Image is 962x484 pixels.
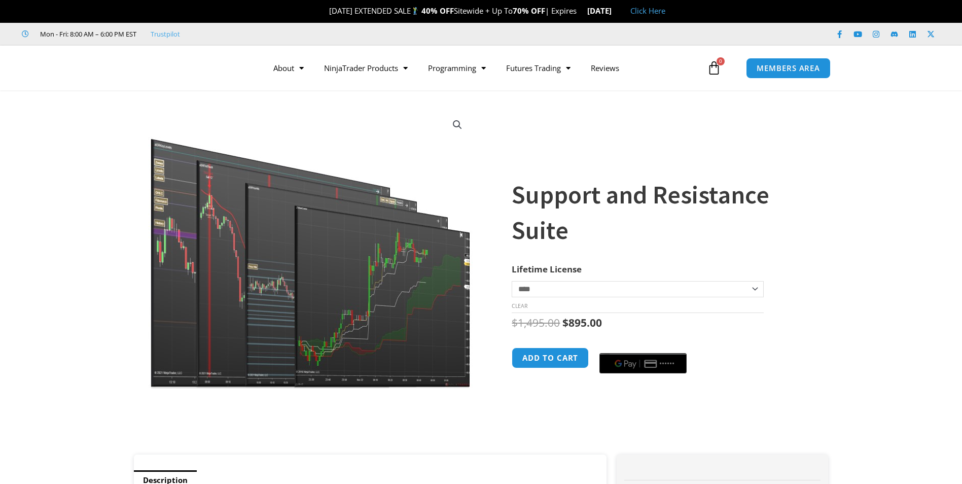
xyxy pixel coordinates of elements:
[512,263,582,275] label: Lifetime License
[263,56,314,80] a: About
[587,6,620,16] strong: [DATE]
[512,316,518,330] span: $
[512,302,527,309] a: Clear options
[496,56,581,80] a: Futures Trading
[418,56,496,80] a: Programming
[562,316,602,330] bdi: 895.00
[118,50,227,86] img: LogoAI | Affordable Indicators – NinjaTrader
[757,64,820,72] span: MEMBERS AREA
[612,7,620,15] img: 🏭
[577,7,585,15] img: ⌛
[599,353,687,373] button: Buy with GPay
[562,316,568,330] span: $
[448,116,467,134] a: View full-screen image gallery
[581,56,629,80] a: Reviews
[597,346,689,347] iframe: Secure payment input frame
[38,28,136,40] span: Mon - Fri: 8:00 AM – 6:00 PM EST
[421,6,454,16] strong: 40% OFF
[746,58,831,79] a: MEMBERS AREA
[512,316,560,330] bdi: 1,495.00
[263,56,704,80] nav: Menu
[692,53,736,83] a: 0
[314,56,418,80] a: NinjaTrader Products
[630,6,665,16] a: Click Here
[513,6,545,16] strong: 70% OFF
[151,28,180,40] a: Trustpilot
[717,57,725,65] span: 0
[318,6,587,16] span: [DATE] EXTENDED SALE Sitewide + Up To | Expires
[512,348,589,368] button: Add to cart
[411,7,419,15] img: 🏌️‍♂️
[660,360,675,367] text: ••••••
[321,7,329,15] img: 🎉
[512,177,808,248] h1: Support and Resistance Suite
[148,108,474,389] img: Support and Resistance Suite 1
